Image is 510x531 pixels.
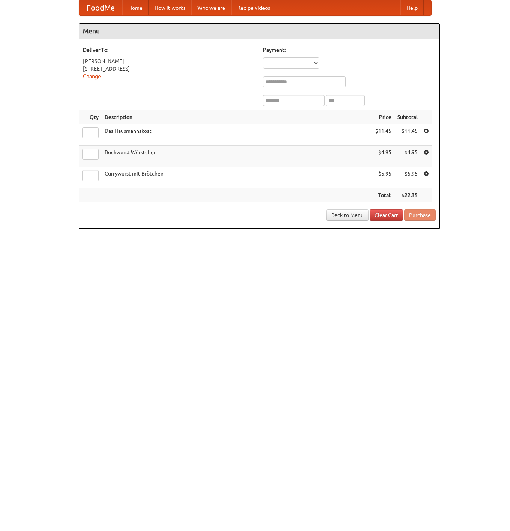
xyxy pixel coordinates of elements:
[83,46,256,54] h5: Deliver To:
[79,110,102,124] th: Qty
[372,167,394,188] td: $5.95
[372,188,394,202] th: Total:
[372,110,394,124] th: Price
[102,124,372,146] td: Das Hausmannskost
[122,0,149,15] a: Home
[79,24,439,39] h4: Menu
[394,167,421,188] td: $5.95
[370,209,403,221] a: Clear Cart
[191,0,231,15] a: Who we are
[394,124,421,146] td: $11.45
[394,110,421,124] th: Subtotal
[102,167,372,188] td: Currywurst mit Brötchen
[263,46,436,54] h5: Payment:
[149,0,191,15] a: How it works
[83,73,101,79] a: Change
[326,209,369,221] a: Back to Menu
[394,188,421,202] th: $22.35
[372,124,394,146] td: $11.45
[102,146,372,167] td: Bockwurst Würstchen
[102,110,372,124] th: Description
[394,146,421,167] td: $4.95
[83,57,256,65] div: [PERSON_NAME]
[231,0,276,15] a: Recipe videos
[83,65,256,72] div: [STREET_ADDRESS]
[400,0,424,15] a: Help
[372,146,394,167] td: $4.95
[79,0,122,15] a: FoodMe
[404,209,436,221] button: Purchase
